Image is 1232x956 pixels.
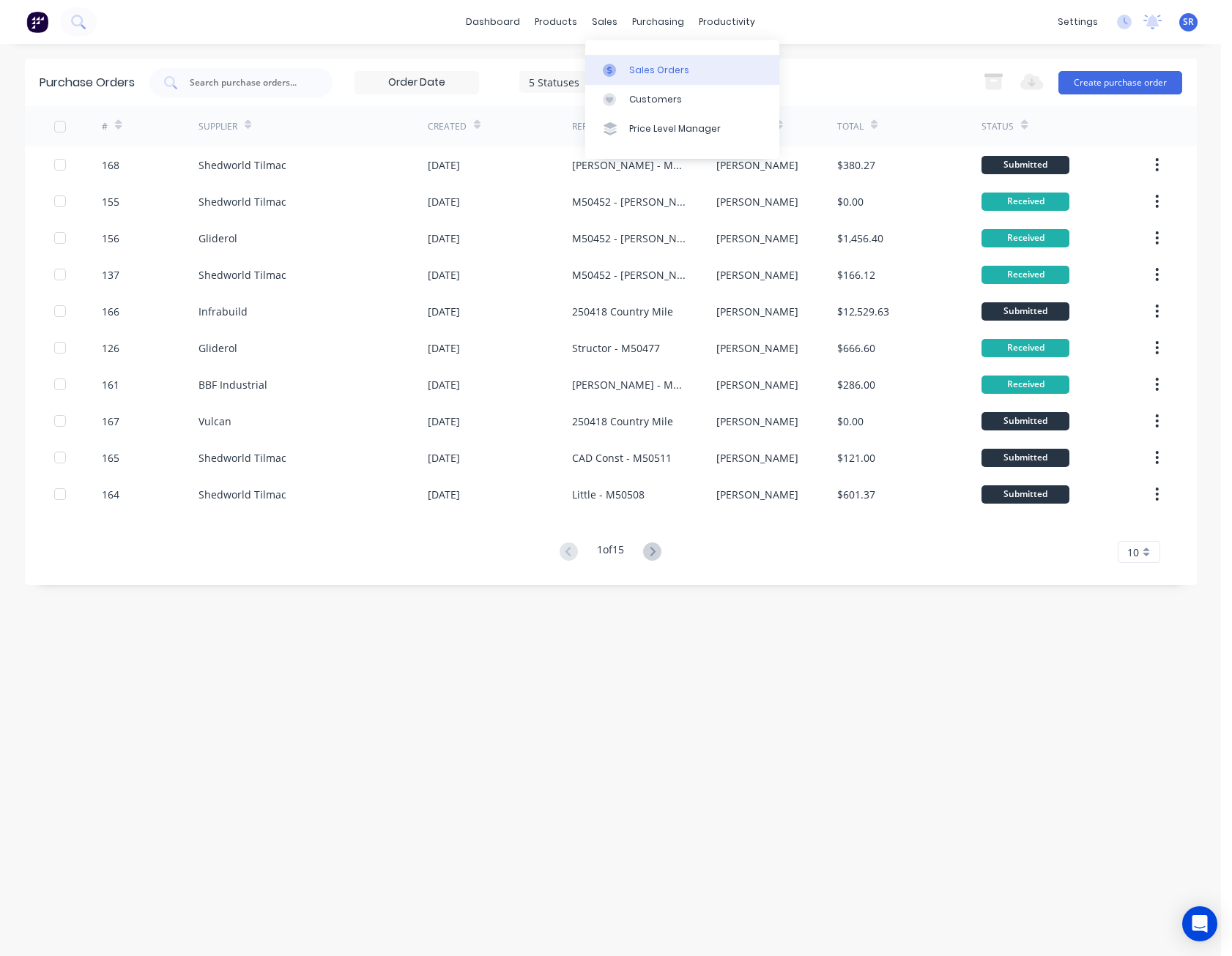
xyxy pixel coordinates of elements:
[625,11,691,33] div: purchasing
[188,75,310,90] input: Search purchase orders...
[102,487,119,502] div: 164
[102,340,119,356] div: 126
[837,377,875,392] div: $286.00
[572,414,673,429] div: 250418 Country Mile
[428,267,460,283] div: [DATE]
[691,11,762,33] div: productivity
[981,302,1069,321] div: Submitted
[716,194,798,209] div: [PERSON_NAME]
[102,414,119,429] div: 167
[198,157,286,173] div: Shedworld Tilmac
[716,157,798,173] div: [PERSON_NAME]
[716,340,798,356] div: [PERSON_NAME]
[102,231,119,246] div: 156
[102,267,119,283] div: 137
[102,120,108,133] div: #
[716,377,798,392] div: [PERSON_NAME]
[837,231,883,246] div: $1,456.40
[981,449,1069,467] div: Submitted
[1183,15,1194,29] span: SR
[102,157,119,173] div: 168
[572,377,687,392] div: [PERSON_NAME] - M50498-A
[198,194,286,209] div: Shedworld Tilmac
[1182,906,1217,941] div: Open Intercom Messenger
[572,304,673,319] div: 250418 Country Mile
[572,231,687,246] div: M50452 - [PERSON_NAME]
[40,74,135,92] div: Purchase Orders
[102,450,119,466] div: 165
[837,120,864,133] div: Total
[837,304,889,319] div: $12,529.63
[428,194,460,209] div: [DATE]
[102,377,119,392] div: 161
[572,340,660,356] div: Structor - M50477
[716,267,798,283] div: [PERSON_NAME]
[198,414,231,429] div: Vulcan
[1050,11,1105,33] div: settings
[428,231,460,246] div: [DATE]
[198,377,267,392] div: BBF Industrial
[716,304,798,319] div: [PERSON_NAME]
[716,231,798,246] div: [PERSON_NAME]
[428,450,460,466] div: [DATE]
[837,450,875,466] div: $121.00
[428,120,467,133] div: Created
[572,450,672,466] div: CAD Const - M50511
[837,194,864,209] div: $0.00
[459,11,527,33] a: dashboard
[585,85,779,114] a: Customers
[981,156,1069,174] div: Submitted
[585,114,779,143] a: Price Level Manager
[981,412,1069,430] div: Submitted
[198,120,237,133] div: Supplier
[428,414,460,429] div: [DATE]
[837,157,875,173] div: $380.27
[102,194,119,209] div: 155
[428,487,460,502] div: [DATE]
[529,74,634,89] div: 5 Statuses
[572,157,687,173] div: [PERSON_NAME] - M50334
[716,414,798,429] div: [PERSON_NAME]
[837,414,864,429] div: $0.00
[837,340,875,356] div: $666.60
[355,72,478,94] input: Order Date
[981,193,1069,211] div: Received
[981,339,1069,357] div: Received
[428,304,460,319] div: [DATE]
[1127,545,1139,560] span: 10
[572,194,687,209] div: M50452 - [PERSON_NAME]
[716,487,798,502] div: [PERSON_NAME]
[198,487,286,502] div: Shedworld Tilmac
[981,376,1069,394] div: Received
[629,93,682,106] div: Customers
[198,231,237,246] div: Gliderol
[585,55,779,84] a: Sales Orders
[981,266,1069,284] div: Received
[629,122,721,135] div: Price Level Manager
[198,304,248,319] div: Infrabuild
[837,267,875,283] div: $166.12
[428,157,460,173] div: [DATE]
[527,11,585,33] div: products
[981,229,1069,247] div: Received
[597,542,624,563] div: 1 of 15
[572,120,620,133] div: Reference
[198,267,286,283] div: Shedworld Tilmac
[572,487,645,502] div: Little - M50508
[428,377,460,392] div: [DATE]
[629,64,689,77] div: Sales Orders
[981,485,1069,504] div: Submitted
[585,11,625,33] div: sales
[26,11,48,33] img: Factory
[716,450,798,466] div: [PERSON_NAME]
[572,267,687,283] div: M50452 - [PERSON_NAME]
[981,120,1014,133] div: Status
[1058,71,1182,94] button: Create purchase order
[198,450,286,466] div: Shedworld Tilmac
[102,304,119,319] div: 166
[837,487,875,502] div: $601.37
[428,340,460,356] div: [DATE]
[198,340,237,356] div: Gliderol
